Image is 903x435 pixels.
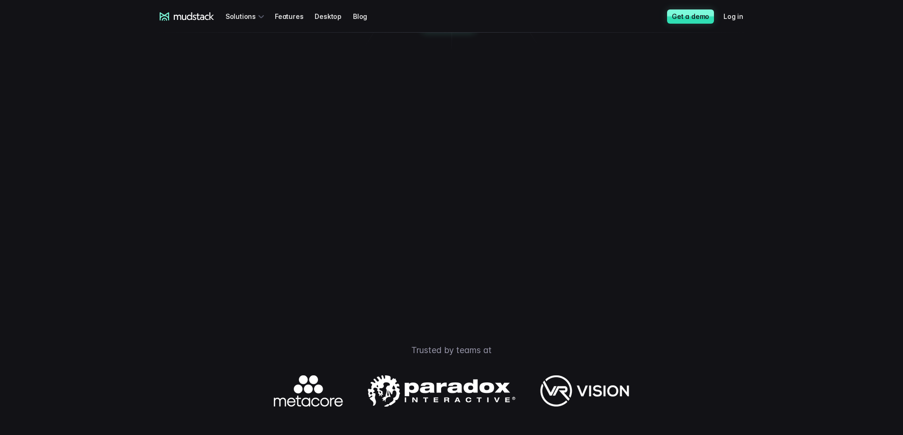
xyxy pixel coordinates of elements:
p: Trusted by teams at [120,344,783,356]
span: Work with outsourced artists? [11,171,110,179]
a: Get a demo [667,9,714,24]
a: mudstack logo [160,12,214,21]
input: Work with outsourced artists? [2,172,9,178]
span: Job title [158,39,184,47]
div: Solutions [226,8,267,25]
span: Art team size [158,78,202,86]
a: Blog [353,8,379,25]
a: Log in [723,8,755,25]
a: Features [275,8,315,25]
span: Last name [158,0,194,9]
img: Logos of companies using mudstack. [274,375,629,407]
a: Desktop [315,8,353,25]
